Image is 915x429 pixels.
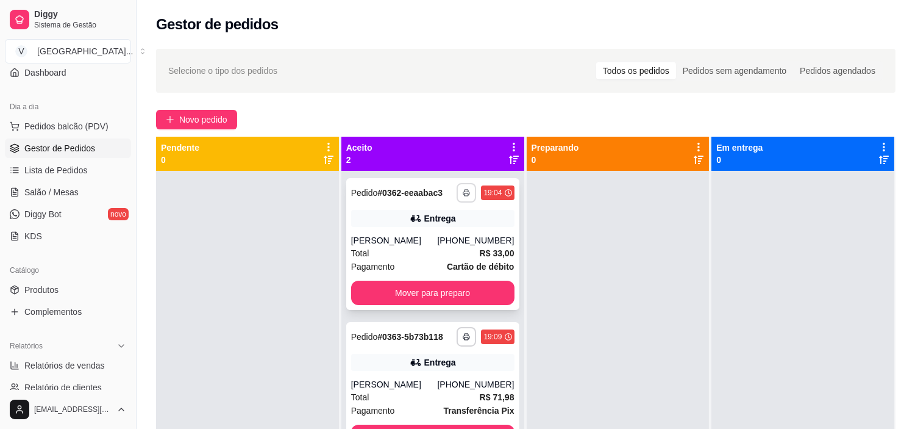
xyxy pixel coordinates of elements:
[5,280,131,300] a: Produtos
[24,359,105,372] span: Relatórios de vendas
[351,234,438,247] div: [PERSON_NAME]
[351,188,378,198] span: Pedido
[24,381,102,394] span: Relatório de clientes
[5,182,131,202] a: Salão / Mesas
[5,139,131,158] a: Gestor de Pedidos
[24,284,59,296] span: Produtos
[480,248,514,258] strong: R$ 33,00
[161,142,199,154] p: Pendente
[351,391,369,404] span: Total
[24,208,62,220] span: Diggy Bot
[444,406,514,416] strong: Transferência Pix
[5,97,131,117] div: Dia a dia
[437,378,514,391] div: [PHONE_NUMBER]
[346,154,372,166] p: 2
[5,39,131,63] button: Select a team
[5,302,131,322] a: Complementos
[24,164,88,176] span: Lista de Pedidos
[24,186,79,198] span: Salão / Mesas
[5,378,131,397] a: Relatório de clientes
[156,110,237,129] button: Novo pedido
[37,45,133,57] div: [GEOGRAPHIC_DATA] ...
[351,260,395,273] span: Pagamento
[34,405,112,414] span: [EMAIL_ADDRESS][DOMAIN_NAME]
[34,20,126,30] span: Sistema de Gestão
[5,160,131,180] a: Lista de Pedidos
[24,142,95,154] span: Gestor de Pedidos
[5,261,131,280] div: Catálogo
[377,188,443,198] strong: # 0362-eeaabac3
[5,117,131,136] button: Pedidos balcão (PDV)
[483,332,502,342] div: 19:09
[532,142,579,154] p: Preparando
[24,306,82,318] span: Complementos
[437,234,514,247] div: [PHONE_NUMBER]
[447,262,514,272] strong: Cartão de débito
[716,142,763,154] p: Em entrega
[532,154,579,166] p: 0
[351,332,378,342] span: Pedido
[793,62,882,79] div: Pedidos agendados
[5,204,131,224] a: Diggy Botnovo
[10,341,43,351] span: Relatórios
[351,378,438,391] div: [PERSON_NAME]
[424,356,456,369] div: Entrega
[24,67,66,79] span: Dashboard
[5,395,131,424] button: [EMAIL_ADDRESS][DOMAIN_NAME]
[351,404,395,417] span: Pagamento
[5,63,131,82] a: Dashboard
[161,154,199,166] p: 0
[5,5,131,34] a: DiggySistema de Gestão
[34,9,126,20] span: Diggy
[480,392,514,402] strong: R$ 71,98
[596,62,676,79] div: Todos os pedidos
[351,281,514,305] button: Mover para preparo
[168,64,277,78] span: Selecione o tipo dos pedidos
[483,188,502,198] div: 19:04
[5,356,131,375] a: Relatórios de vendas
[424,212,456,225] div: Entrega
[5,226,131,246] a: KDS
[156,15,279,34] h2: Gestor de pedidos
[179,113,227,126] span: Novo pedido
[716,154,763,166] p: 0
[24,120,109,132] span: Pedidos balcão (PDV)
[377,332,443,342] strong: # 0363-5b73b118
[15,45,27,57] span: V
[24,230,42,242] span: KDS
[676,62,793,79] div: Pedidos sem agendamento
[166,115,174,124] span: plus
[346,142,372,154] p: Aceito
[351,247,369,260] span: Total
